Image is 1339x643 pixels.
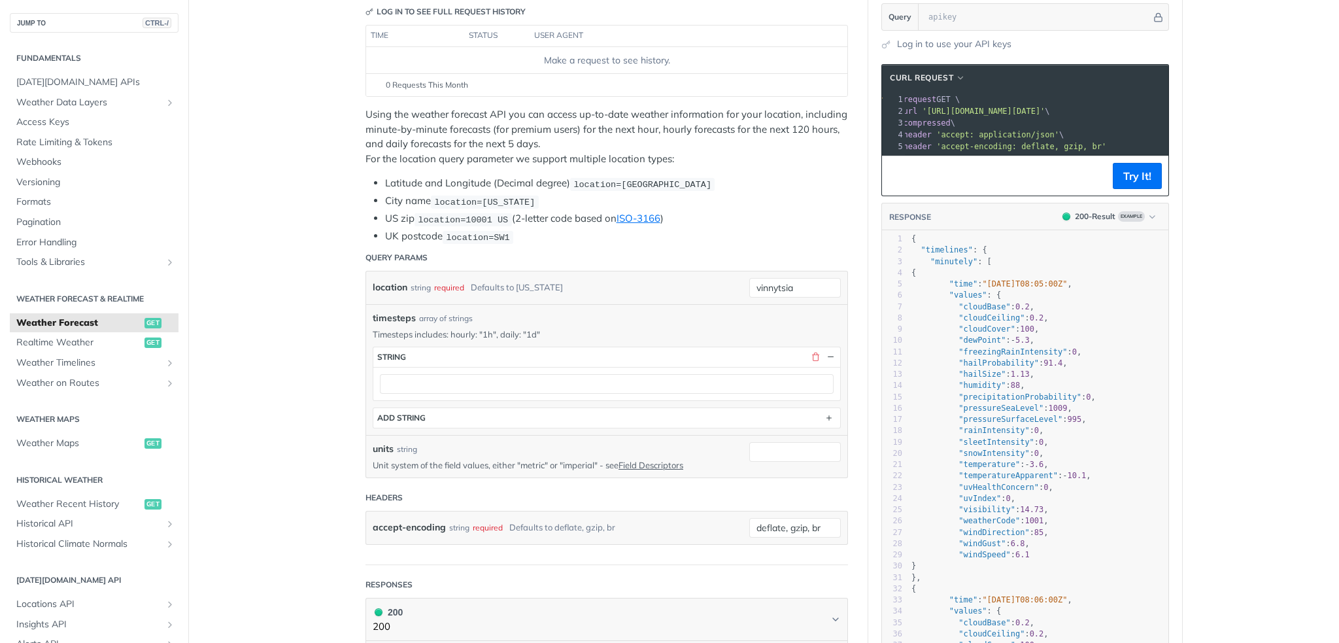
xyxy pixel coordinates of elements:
span: Weather Data Layers [16,96,161,109]
div: 14 [882,380,902,391]
span: 1.13 [1011,370,1030,379]
button: Hide [1151,10,1165,24]
li: UK postcode [385,229,848,244]
div: 7 [882,302,902,313]
span: 200 [1062,213,1070,220]
span: "[DATE]T08:06:00Z" [982,595,1067,604]
a: Realtime Weatherget [10,333,178,353]
span: Example [1118,211,1145,222]
label: location [373,278,407,297]
span: : , [911,404,1072,413]
span: : { [911,245,987,254]
span: --header [894,130,932,139]
span: "cloudCeiling" [958,313,1025,322]
span: --request [894,95,936,104]
div: 9 [882,324,902,335]
div: 33 [882,595,902,606]
div: string [397,443,417,455]
th: time [366,26,464,46]
span: : , [911,629,1049,638]
span: : , [911,302,1034,311]
span: get [144,438,161,449]
div: 19 [882,437,902,448]
button: Show subpages for Insights API [165,619,175,630]
span: "windGust" [958,539,1006,548]
div: string [377,352,406,362]
h2: Historical Weather [10,474,178,486]
button: RESPONSE [889,211,932,224]
div: 21 [882,459,902,470]
div: ADD string [377,413,426,423]
span: 995 [1067,415,1081,424]
button: Show subpages for Weather Timelines [165,358,175,368]
a: Weather Data LayersShow subpages for Weather Data Layers [10,93,178,113]
div: Make a request to see history. [371,54,842,67]
span: 0 [1039,438,1043,447]
span: "pressureSeaLevel" [958,404,1043,413]
div: 200 - Result [1075,211,1115,222]
button: Show subpages for Locations API [165,599,175,610]
span: - [1062,471,1067,480]
span: : , [911,505,1049,514]
button: Show subpages for Tools & Libraries [165,257,175,268]
input: apikey [922,4,1151,30]
span: : , [911,539,1030,548]
li: Latitude and Longitude (Decimal degree) [385,176,848,191]
span: "minutely" [930,257,977,266]
span: : , [911,415,1086,424]
span: "uvHealthConcern" [958,483,1039,492]
a: Pagination [10,213,178,232]
span: Weather Recent History [16,498,141,511]
span: : { [911,290,1001,300]
div: 4 [882,268,902,279]
span: 1009 [1049,404,1068,413]
span: GET \ [870,95,960,104]
span: Versioning [16,176,175,189]
li: US zip (2-letter code based on ) [385,211,848,226]
span: "precipitationProbability" [958,392,1081,402]
div: Responses [365,579,413,591]
a: Weather Forecastget [10,313,178,333]
div: string [449,518,469,537]
span: { [911,584,916,593]
span: Webhooks [16,156,175,169]
span: cURL Request [890,72,953,84]
span: }, [911,573,921,582]
span: Pagination [16,216,175,229]
span: : [ [911,257,992,266]
button: ADD string [373,408,840,428]
span: 88 [1011,381,1020,390]
span: 0 [1034,426,1039,435]
div: 1 [882,234,902,245]
span: : , [911,370,1034,379]
span: 10.1 [1067,471,1086,480]
button: Delete [809,351,821,363]
span: : , [911,279,1072,288]
span: "temperature" [958,460,1020,469]
div: 17 [882,414,902,425]
span: "values" [949,290,987,300]
span: 'accept-encoding: deflate, gzip, br' [936,142,1106,151]
a: Field Descriptors [619,460,683,470]
label: accept-encoding [373,518,446,537]
div: 2 [883,105,905,117]
span: CTRL-/ [143,18,171,28]
span: "rainIntensity" [958,426,1029,435]
span: Weather Forecast [16,317,141,330]
div: 3 [882,256,902,268]
button: Try It! [1113,163,1162,189]
th: user agent [530,26,821,46]
span: 100 [1020,324,1034,334]
button: Query [882,4,919,30]
span: : , [911,528,1049,537]
button: 200 200200 [373,605,841,634]
span: Tools & Libraries [16,256,161,269]
div: 5 [882,279,902,290]
span: 6.1 [1015,550,1030,559]
span: location=SW1 [446,232,509,242]
div: 26 [882,515,902,527]
li: City name [385,194,848,209]
a: [DATE][DOMAIN_NAME] APIs [10,73,178,92]
span: "cloudBase" [958,618,1010,627]
button: Show subpages for Weather Data Layers [165,97,175,108]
